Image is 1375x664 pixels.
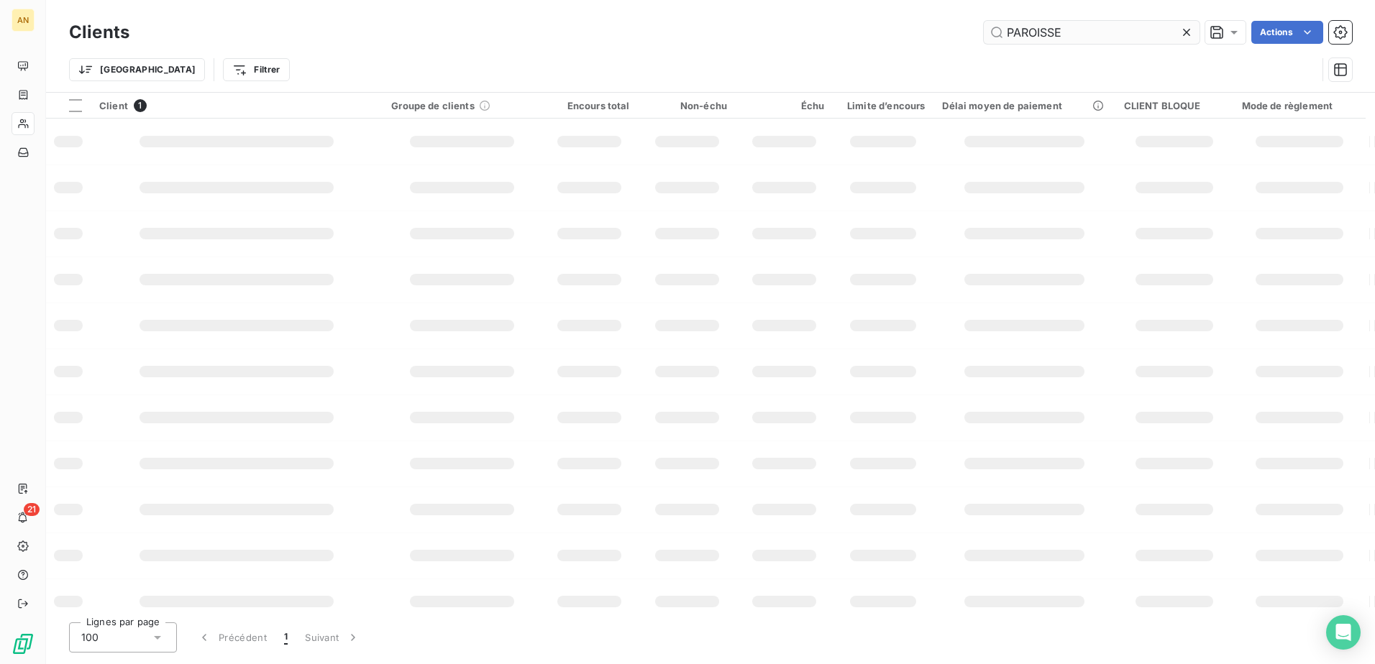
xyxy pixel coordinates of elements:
input: Rechercher [984,21,1200,44]
div: Encours total [549,100,629,111]
img: Logo LeanPay [12,632,35,655]
div: Open Intercom Messenger [1326,615,1361,650]
div: Limite d’encours [841,100,925,111]
span: 100 [81,630,99,645]
button: Précédent [188,622,275,653]
span: 1 [284,630,288,645]
div: CLIENT BLOQUE [1124,100,1225,111]
button: Filtrer [223,58,289,81]
div: Mode de règlement [1242,100,1358,111]
span: 1 [134,99,147,112]
div: Échu [744,100,824,111]
button: Suivant [296,622,369,653]
span: 21 [24,503,40,516]
button: 1 [275,622,296,653]
h3: Clients [69,19,129,45]
div: AN [12,9,35,32]
div: Délai moyen de paiement [942,100,1106,111]
button: [GEOGRAPHIC_DATA] [69,58,205,81]
div: Non-échu [647,100,727,111]
span: Client [99,100,128,111]
button: Actions [1251,21,1323,44]
span: Groupe de clients [391,100,475,111]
